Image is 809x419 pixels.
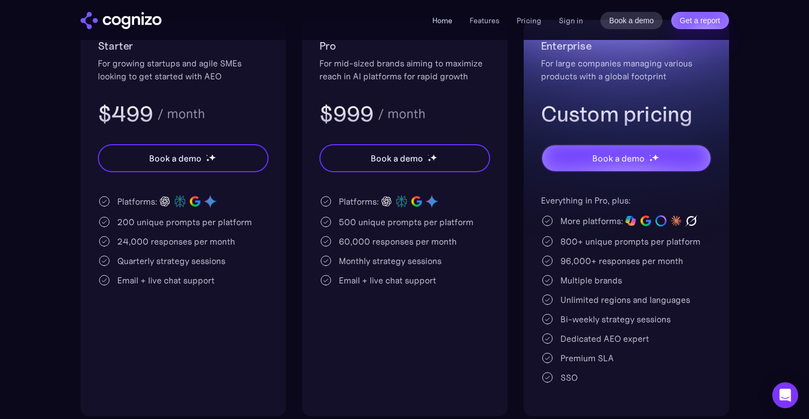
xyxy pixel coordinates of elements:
div: Unlimited regions and languages [560,293,690,306]
img: star [427,154,429,156]
div: For large companies managing various products with a global footprint [541,57,712,83]
a: Book a demostarstarstar [541,144,712,172]
div: Dedicated AEO expert [560,332,649,345]
div: For mid-sized brands aiming to maximize reach in AI platforms for rapid growth [319,57,490,83]
a: Book a demostarstarstar [319,144,490,172]
img: star [209,154,216,161]
div: More platforms: [560,214,623,227]
a: Sign in [559,14,583,27]
div: Multiple brands [560,274,622,287]
div: Book a demo [592,152,644,165]
div: 500 unique prompts per platform [339,215,473,228]
div: Email + live chat support [117,274,215,287]
h2: Pro [319,37,490,55]
h2: Starter [98,37,269,55]
div: / month [157,107,205,120]
img: star [652,154,659,161]
a: Pricing [517,16,541,25]
div: 24,000 responses per month [117,235,235,248]
h3: $499 [98,100,153,128]
a: home [81,12,162,29]
a: Book a demostarstarstar [98,144,269,172]
div: 96,000+ responses per month [560,254,683,267]
div: Everything in Pro, plus: [541,194,712,207]
div: Book a demo [371,152,423,165]
div: Book a demo [149,152,201,165]
div: 200 unique prompts per platform [117,215,252,228]
h3: Custom pricing [541,100,712,128]
div: 60,000 responses per month [339,235,457,248]
img: star [206,158,210,162]
a: Get a report [671,12,729,29]
a: Book a demo [600,12,663,29]
img: cognizo logo [81,12,162,29]
img: star [206,154,208,156]
a: Home [432,16,452,25]
div: Platforms: [339,195,379,208]
div: Monthly strategy sessions [339,254,442,267]
div: 800+ unique prompts per platform [560,235,700,248]
img: star [649,154,651,156]
div: Premium SLA [560,352,614,364]
div: Bi-weekly strategy sessions [560,313,671,326]
div: Open Intercom Messenger [772,382,798,408]
div: For growing startups and agile SMEs looking to get started with AEO [98,57,269,83]
div: Email + live chat support [339,274,436,287]
img: star [430,154,437,161]
img: star [427,158,431,162]
a: Features [470,16,499,25]
div: / month [378,107,425,120]
div: Quarterly strategy sessions [117,254,225,267]
div: SSO [560,371,578,384]
div: Platforms: [117,195,157,208]
h2: Enterprise [541,37,712,55]
img: star [649,158,653,162]
h3: $999 [319,100,374,128]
